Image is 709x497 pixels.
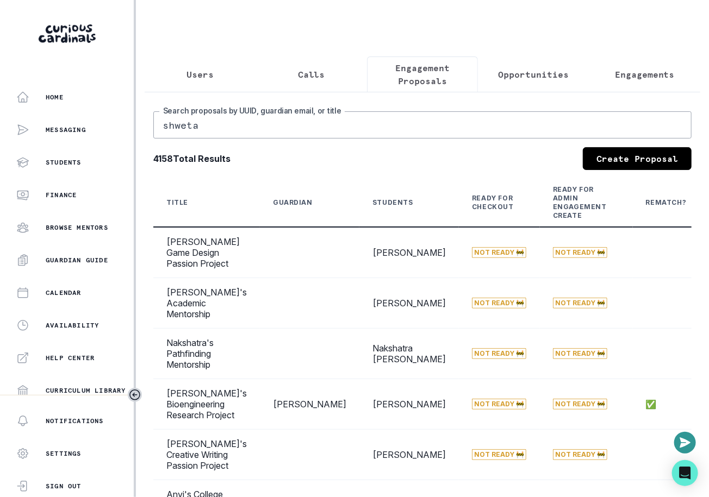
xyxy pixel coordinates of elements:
[298,68,325,81] p: Calls
[46,93,64,102] p: Home
[153,379,260,430] td: [PERSON_NAME]'s Bioengineering Research Project
[372,198,413,207] div: Students
[46,386,126,395] p: Curriculum Library
[553,449,607,460] span: Not Ready 🚧
[153,227,260,278] td: [PERSON_NAME] Game Design Passion Project
[46,223,108,232] p: Browse Mentors
[39,24,96,43] img: Curious Cardinals Logo
[553,399,607,410] span: Not Ready 🚧
[46,354,95,362] p: Help Center
[46,417,104,425] p: Notifications
[359,329,459,379] td: Nakshatra [PERSON_NAME]
[674,432,696,454] button: Open or close messaging widget
[359,227,459,278] td: [PERSON_NAME]
[553,348,607,359] span: Not Ready 🚧
[46,321,99,330] p: Availability
[153,278,260,329] td: [PERSON_NAME]'s Academic Mentorship
[46,256,108,265] p: Guardian Guide
[498,68,569,81] p: Opportunities
[553,247,607,258] span: Not Ready 🚧
[359,278,459,329] td: [PERSON_NAME]
[646,198,687,207] div: Rematch?
[553,298,607,309] span: Not Ready 🚧
[273,198,313,207] div: Guardian
[166,198,188,207] div: Title
[553,185,607,220] div: Ready for Admin Engagement Create
[472,399,526,410] span: Not Ready 🚧
[472,298,526,309] span: Not Ready 🚧
[472,348,526,359] span: Not Ready 🚧
[260,379,359,430] td: [PERSON_NAME]
[46,449,82,458] p: Settings
[153,152,231,165] b: 4158 Total Results
[359,379,459,430] td: [PERSON_NAME]
[186,68,214,81] p: Users
[583,147,692,170] a: Create Proposal
[153,430,260,480] td: [PERSON_NAME]'s Creative Writing Passion Project
[615,68,675,81] p: Engagements
[46,288,82,297] p: Calendar
[376,61,469,87] p: Engagement Proposals
[359,430,459,480] td: [PERSON_NAME]
[153,329,260,379] td: Nakshatra's Pathfinding Mentorship
[472,247,526,258] span: Not Ready 🚧
[128,388,142,402] button: Toggle sidebar
[46,125,86,134] p: Messaging
[646,399,700,410] p: ✅
[672,460,698,486] div: Open Intercom Messenger
[472,449,526,460] span: Not Ready 🚧
[46,191,77,199] p: Finance
[46,482,82,490] p: Sign Out
[472,194,514,211] div: Ready for Checkout
[46,158,82,167] p: Students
